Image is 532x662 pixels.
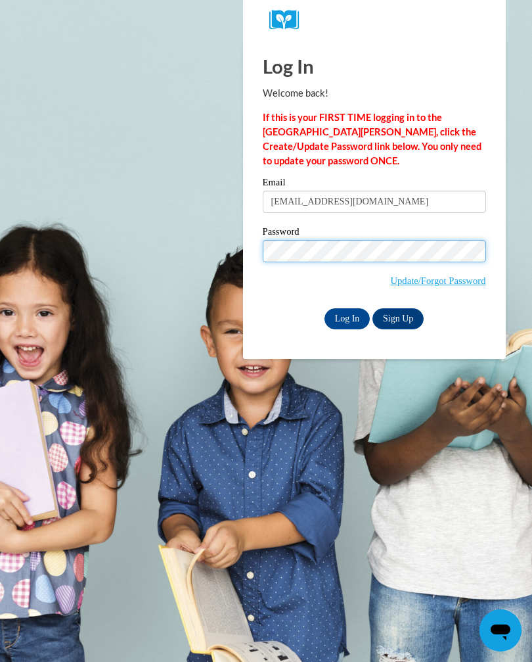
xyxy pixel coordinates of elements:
[263,53,486,80] h1: Log In
[479,609,521,651] iframe: Button to launch messaging window
[263,112,481,166] strong: If this is your FIRST TIME logging in to the [GEOGRAPHIC_DATA][PERSON_NAME], click the Create/Upd...
[372,308,424,329] a: Sign Up
[324,308,370,329] input: Log In
[263,86,486,101] p: Welcome back!
[269,10,309,30] img: Logo brand
[263,177,486,191] label: Email
[263,227,486,240] label: Password
[390,275,485,286] a: Update/Forgot Password
[269,10,479,30] a: COX Campus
